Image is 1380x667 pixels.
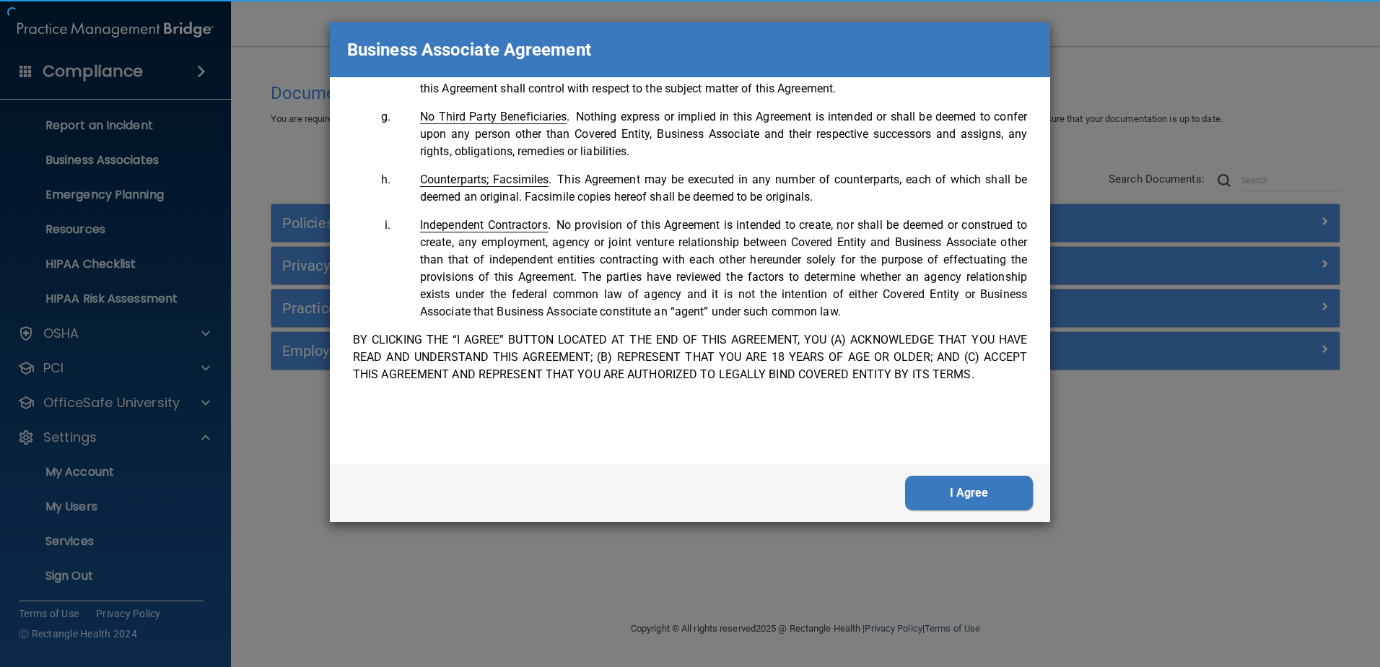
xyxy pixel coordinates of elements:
li: This Agreement may be executed in any number of counterparts, each of which shall be deemed an or... [393,171,1027,206]
span: No Third Party Beneficiaries [420,110,567,124]
span: . [420,218,551,232]
span: . [420,110,570,123]
span: . [420,173,551,186]
li: Nothing express or implied in this Agreement is intended or shall be deemed to confer upon any pe... [393,108,1027,160]
span: Counterparts; Facsimiles [420,173,549,187]
p: Business Associate Agreement [347,34,591,66]
span: Independent Contractors [420,218,548,232]
li: No provision of this Agreement is intended to create, nor shall be deemed or construed to create,... [393,217,1027,321]
button: I Agree [905,476,1033,510]
p: BY CLICKING THE “I AGREE” BUTTON LOCATED AT THE END OF THIS AGREEMENT, YOU (A) ACKNOWLEDGE THAT Y... [353,331,1027,383]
